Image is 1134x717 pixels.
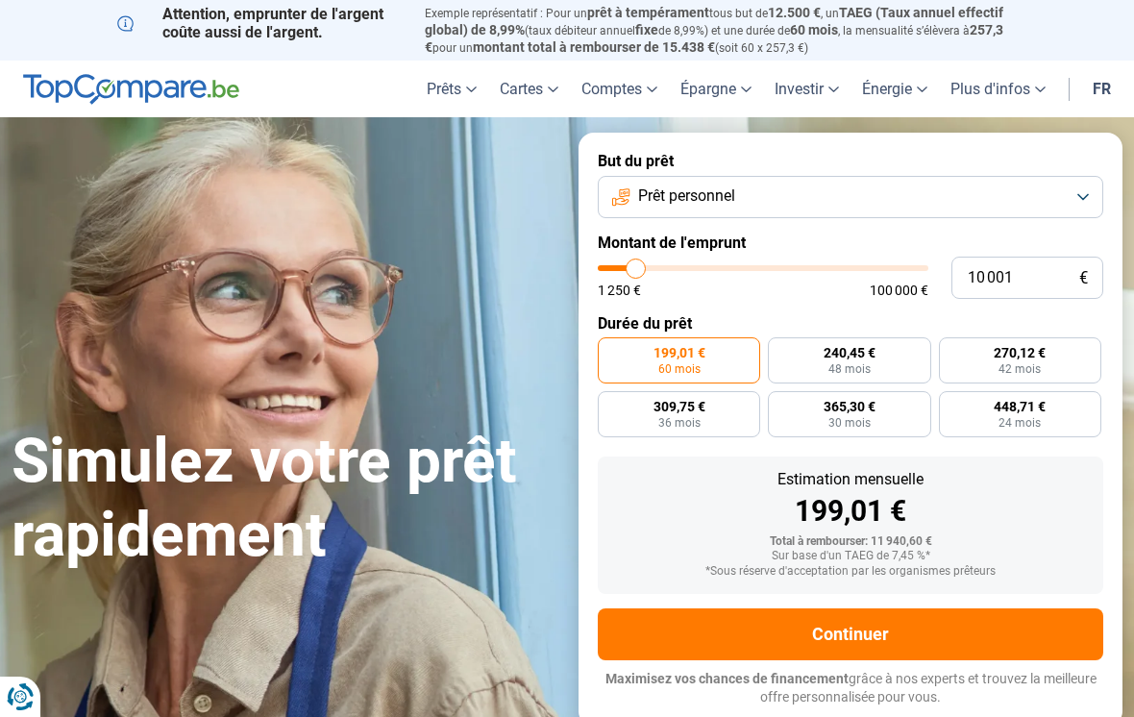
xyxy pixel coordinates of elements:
[1081,61,1122,117] a: fr
[598,670,1103,707] p: grâce à nos experts et trouvez la meilleure offre personnalisée pour vous.
[850,61,939,117] a: Énergie
[117,5,402,41] p: Attention, emprunter de l'argent coûte aussi de l'argent.
[638,185,735,207] span: Prêt personnel
[653,400,705,413] span: 309,75 €
[613,497,1088,526] div: 199,01 €
[790,22,838,37] span: 60 mois
[598,314,1103,333] label: Durée du prêt
[425,5,1017,56] p: Exemple représentatif : Pour un tous but de , un (taux débiteur annuel de 8,99%) et une durée de ...
[870,284,928,297] span: 100 000 €
[613,472,1088,487] div: Estimation mensuelle
[828,417,871,429] span: 30 mois
[598,608,1103,660] button: Continuer
[613,550,1088,563] div: Sur base d'un TAEG de 7,45 %*
[768,5,821,20] span: 12.500 €
[998,417,1041,429] span: 24 mois
[23,74,239,105] img: TopCompare
[635,22,658,37] span: fixe
[598,176,1103,218] button: Prêt personnel
[570,61,669,117] a: Comptes
[658,363,701,375] span: 60 mois
[828,363,871,375] span: 48 mois
[488,61,570,117] a: Cartes
[939,61,1057,117] a: Plus d'infos
[669,61,763,117] a: Épargne
[1079,270,1088,286] span: €
[763,61,850,117] a: Investir
[425,5,1003,37] span: TAEG (Taux annuel effectif global) de 8,99%
[613,565,1088,579] div: *Sous réserve d'acceptation par les organismes prêteurs
[653,346,705,359] span: 199,01 €
[473,39,715,55] span: montant total à rembourser de 15.438 €
[12,425,555,573] h1: Simulez votre prêt rapidement
[598,152,1103,170] label: But du prêt
[415,61,488,117] a: Prêts
[605,671,849,686] span: Maximisez vos chances de financement
[425,22,1003,55] span: 257,3 €
[824,400,875,413] span: 365,30 €
[998,363,1041,375] span: 42 mois
[587,5,709,20] span: prêt à tempérament
[598,234,1103,252] label: Montant de l'emprunt
[613,535,1088,549] div: Total à rembourser: 11 940,60 €
[658,417,701,429] span: 36 mois
[598,284,641,297] span: 1 250 €
[824,346,875,359] span: 240,45 €
[994,400,1046,413] span: 448,71 €
[994,346,1046,359] span: 270,12 €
